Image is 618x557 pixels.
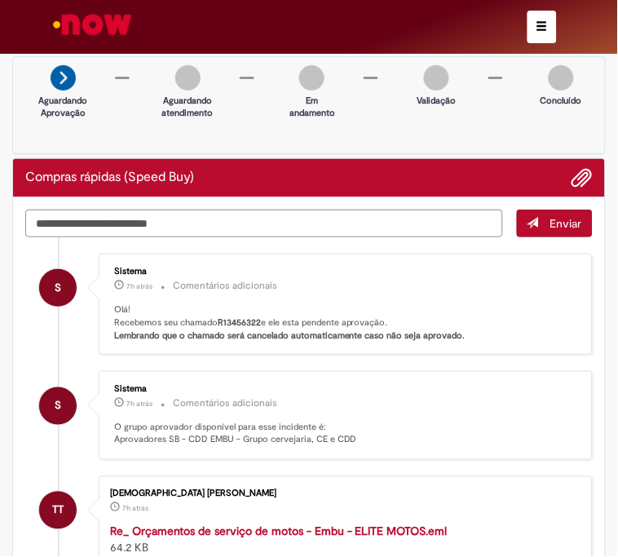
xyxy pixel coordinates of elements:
img: arrow-next.png [51,65,76,91]
b: R13456322 [218,316,261,329]
p: O grupo aprovador disponível para esse incidente é: Aprovadores SB - CDD EMBU - Grupo cervejaria,... [114,422,580,447]
p: Olá! Recebemos seu chamado e ele esta pendente aprovação. [114,303,580,342]
span: Enviar [550,216,582,231]
p: Aguardando Aprovação [34,95,91,120]
img: img-circle-grey.png [175,65,201,91]
span: 7h atrás [122,504,148,514]
p: Concluído [533,95,590,108]
p: Aguardando atendimento [159,95,216,120]
div: Thais Cristina De Toledo [39,492,77,529]
div: System [39,269,77,307]
img: img-circle-grey.png [549,65,574,91]
div: Sistema [114,384,580,394]
p: Em andamento [284,95,341,120]
time: 28/08/2025 09:45:33 [126,400,152,409]
span: TT [52,491,64,530]
div: System [39,387,77,425]
span: 7h atrás [126,400,152,409]
button: Adicionar anexos [572,167,593,188]
textarea: Digite sua mensagem aqui... [25,210,503,237]
img: ServiceNow [51,8,135,41]
span: S [55,387,61,426]
small: Comentários adicionais [173,279,277,293]
span: 7h atrás [126,281,152,291]
p: Validação [408,95,466,108]
div: 64.2 KB [110,524,576,556]
b: Lembrando que o chamado será cancelado automaticamente caso não seja aprovado. [114,329,466,342]
img: img-circle-grey.png [299,65,324,91]
button: Enviar [517,210,593,237]
div: [DEMOGRAPHIC_DATA] [PERSON_NAME] [110,489,576,499]
a: Re_ Orçamentos de serviço de motos - Embu - ELITE MOTOS.eml [110,524,448,539]
div: Sistema [114,267,580,276]
img: img-circle-grey.png [424,65,449,91]
time: 28/08/2025 09:45:37 [126,281,152,291]
h2: Compras rápidas (Speed Buy) Histórico de tíquete [25,170,194,185]
button: Alternar navegação [528,11,557,43]
span: S [55,268,61,307]
small: Comentários adicionais [173,397,277,411]
time: 28/08/2025 09:45:20 [122,504,148,514]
